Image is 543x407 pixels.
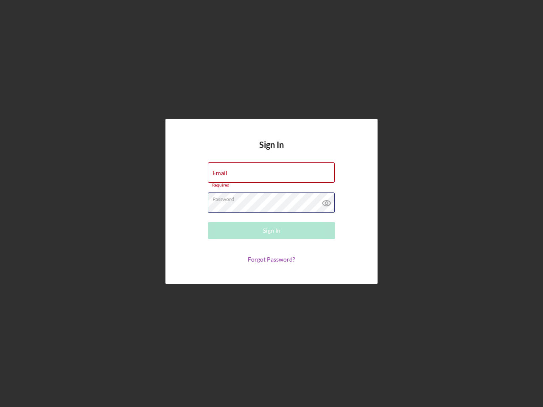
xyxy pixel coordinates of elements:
a: Forgot Password? [248,256,295,263]
div: Required [208,183,335,188]
label: Email [213,170,227,176]
label: Password [213,193,335,202]
h4: Sign In [259,140,284,162]
div: Sign In [263,222,280,239]
button: Sign In [208,222,335,239]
